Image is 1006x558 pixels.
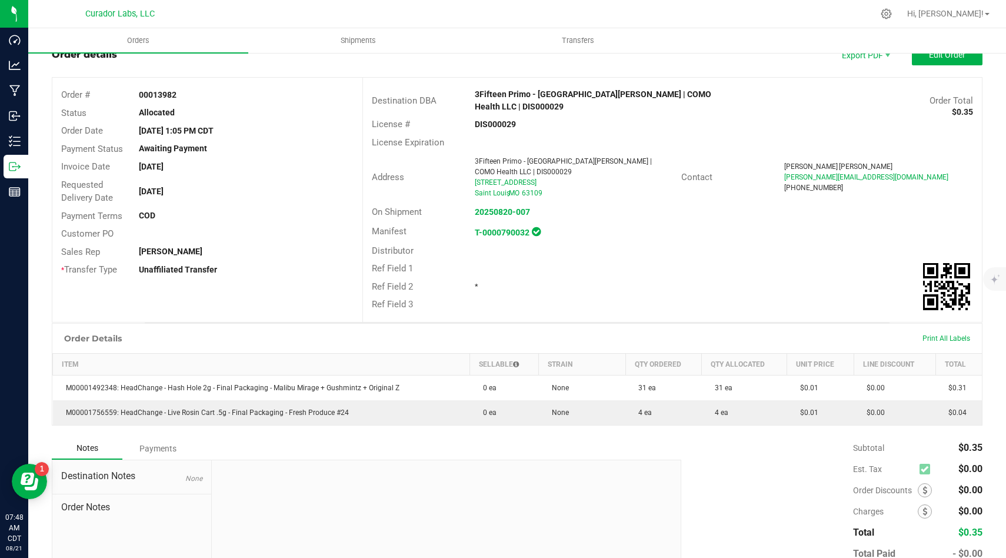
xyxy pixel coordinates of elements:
li: Export PDF [830,44,900,65]
span: 3Fifteen Primo - [GEOGRAPHIC_DATA][PERSON_NAME] | COMO Health LLC | DIS000029 [475,157,652,176]
span: $0.01 [794,384,818,392]
span: None [546,408,569,417]
inline-svg: Inbound [9,110,21,122]
strong: 00013982 [139,90,176,99]
span: Order Total [930,95,973,106]
span: M00001756559: HeadChange - Live Rosin Cart .5g - Final Packaging - Fresh Produce #24 [60,408,349,417]
inline-svg: Dashboard [9,34,21,46]
strong: DIS000029 [475,119,516,129]
th: Item [53,353,470,375]
span: On Shipment [372,207,422,217]
span: $0.00 [958,484,982,496]
span: Sales Rep [61,247,100,257]
inline-svg: Reports [9,186,21,198]
span: Address [372,172,404,182]
span: Distributor [372,245,414,256]
span: Status [61,108,86,118]
th: Unit Price [787,353,854,375]
span: M00001492348: HeadChange - Hash Hole 2g - Final Packaging - Malibu Mirage + Gushmintz + Original Z [60,384,399,392]
span: , [508,189,509,197]
span: Payment Status [61,144,123,154]
iframe: Resource center unread badge [35,462,49,476]
strong: $0.35 [952,107,973,117]
span: Saint Louis [475,189,510,197]
div: Order details [52,48,117,62]
img: Scan me! [923,263,970,310]
span: None [546,384,569,392]
span: $0.00 [958,463,982,474]
inline-svg: Inventory [9,135,21,147]
span: Curador Labs, LLC [85,9,155,19]
strong: [DATE] 1:05 PM CDT [139,126,214,135]
span: Subtotal [853,443,884,453]
span: Calculate excise tax [920,461,935,477]
a: Shipments [248,28,468,53]
span: $0.00 [861,408,885,417]
span: Order Notes [61,500,202,514]
strong: COD [139,211,155,220]
span: Destination Notes [61,469,202,483]
span: Order # [61,89,90,100]
span: Edit Order [929,50,965,59]
span: 31 ea [709,384,732,392]
th: Total [935,353,982,375]
button: Edit Order [912,44,982,65]
iframe: Resource center [12,464,47,499]
span: Transfer Type [61,264,117,275]
span: License # [372,119,410,129]
strong: Unaffiliated Transfer [139,265,217,274]
th: Line Discount [854,353,935,375]
p: 08/21 [5,544,23,553]
a: T-0000790032 [475,228,529,237]
span: [PERSON_NAME] [784,162,838,171]
a: Orders [28,28,248,53]
span: 4 ea [632,408,652,417]
span: Total [853,527,874,538]
strong: [DATE] [139,187,164,196]
span: Orders [111,35,165,46]
span: Contact [681,172,712,182]
span: $0.00 [861,384,885,392]
span: Payment Terms [61,211,122,221]
span: License Expiration [372,137,444,148]
a: Transfers [468,28,688,53]
h1: Order Details [64,334,122,343]
span: Shipments [325,35,392,46]
span: Requested Delivery Date [61,180,113,204]
span: Charges [853,507,918,516]
span: $0.35 [958,527,982,538]
a: 20250820-007 [475,207,530,217]
span: Transfers [546,35,610,46]
span: [PERSON_NAME][EMAIL_ADDRESS][DOMAIN_NAME] [784,173,948,181]
div: Manage settings [879,8,894,19]
strong: 3Fifteen Primo - [GEOGRAPHIC_DATA][PERSON_NAME] | COMO Health LLC | DIS000029 [475,89,711,111]
span: In Sync [532,225,541,238]
span: 31 ea [632,384,656,392]
span: MO [509,189,519,197]
span: Destination DBA [372,95,437,106]
span: None [185,474,202,483]
span: $0.01 [794,408,818,417]
span: Ref Field 2 [372,281,413,292]
span: [STREET_ADDRESS] [475,178,537,187]
th: Strain [539,353,626,375]
th: Sellable [470,353,539,375]
span: Order Discounts [853,486,918,495]
strong: Awaiting Payment [139,144,207,153]
inline-svg: Outbound [9,161,21,172]
span: $0.00 [958,506,982,517]
span: Ref Field 3 [372,299,413,310]
span: $0.31 [942,384,967,392]
p: 07:48 AM CDT [5,512,23,544]
span: [PHONE_NUMBER] [784,184,843,192]
span: 4 ea [709,408,728,417]
inline-svg: Manufacturing [9,85,21,97]
div: Payments [122,438,193,459]
span: 0 ea [477,384,497,392]
div: Notes [52,437,122,460]
span: Hi, [PERSON_NAME]! [907,9,984,18]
